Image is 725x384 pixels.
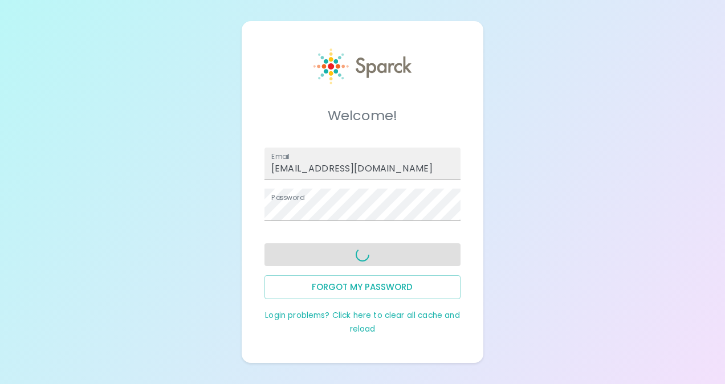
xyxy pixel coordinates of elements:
label: Password [271,193,304,202]
label: Email [271,152,290,161]
h5: Welcome! [264,107,461,125]
button: Forgot my password [264,275,461,299]
img: Sparck logo [313,48,412,84]
a: Login problems? Click here to clear all cache and reload [265,310,459,334]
